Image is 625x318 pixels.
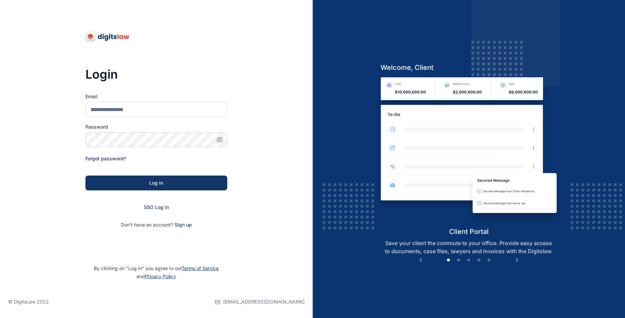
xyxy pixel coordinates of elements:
p: © DigitsLaw 2022 [8,298,49,305]
a: Sign up [175,222,192,228]
button: 2 [455,257,462,264]
img: digitslaw-logo [85,31,130,42]
button: Next [514,257,520,264]
button: 3 [465,257,472,264]
button: 5 [486,257,492,264]
a: [EMAIL_ADDRESS][DOMAIN_NAME] [215,286,305,318]
a: Forgot password? [85,156,126,161]
button: 4 [475,257,482,264]
button: Log in [85,176,227,190]
p: Save your client the commute to your office. Provide easy access to documents, case files, lawyer... [375,239,563,255]
span: [EMAIL_ADDRESS][DOMAIN_NAME] [223,298,305,305]
a: Privacy Policy [145,273,176,279]
button: Previous [417,257,424,264]
a: SSO Log in [144,204,169,210]
label: Password [85,124,227,130]
p: By clicking on "Log in" you agree to our [8,264,305,281]
p: Don't have an account? [85,221,227,228]
span: Sign up [175,221,192,228]
span: and [136,273,176,279]
img: client-portal [375,77,563,227]
label: Email [85,93,227,100]
h5: client portal [375,227,563,236]
a: Terms of Service [182,265,219,271]
button: 1 [445,257,452,264]
div: Log in [96,180,216,186]
h5: welcome, client [375,63,563,72]
h3: Login [85,68,227,81]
